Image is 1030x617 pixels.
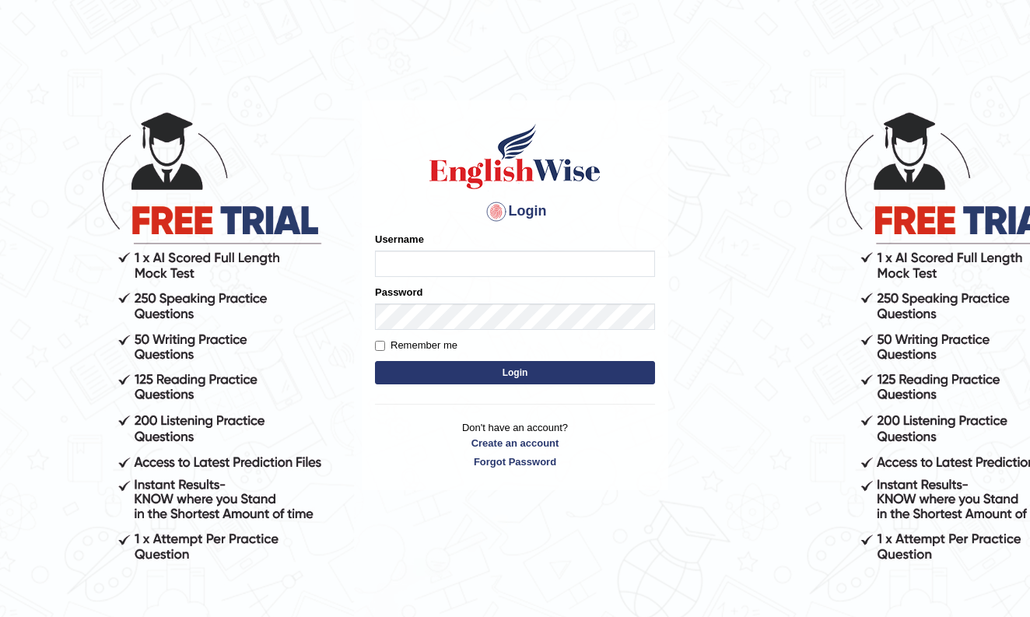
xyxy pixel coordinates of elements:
[375,361,655,384] button: Login
[375,285,422,300] label: Password
[426,121,604,191] img: Logo of English Wise sign in for intelligent practice with AI
[375,338,457,353] label: Remember me
[375,420,655,468] p: Don't have an account?
[375,232,424,247] label: Username
[375,436,655,450] a: Create an account
[375,341,385,351] input: Remember me
[375,454,655,469] a: Forgot Password
[375,199,655,224] h4: Login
